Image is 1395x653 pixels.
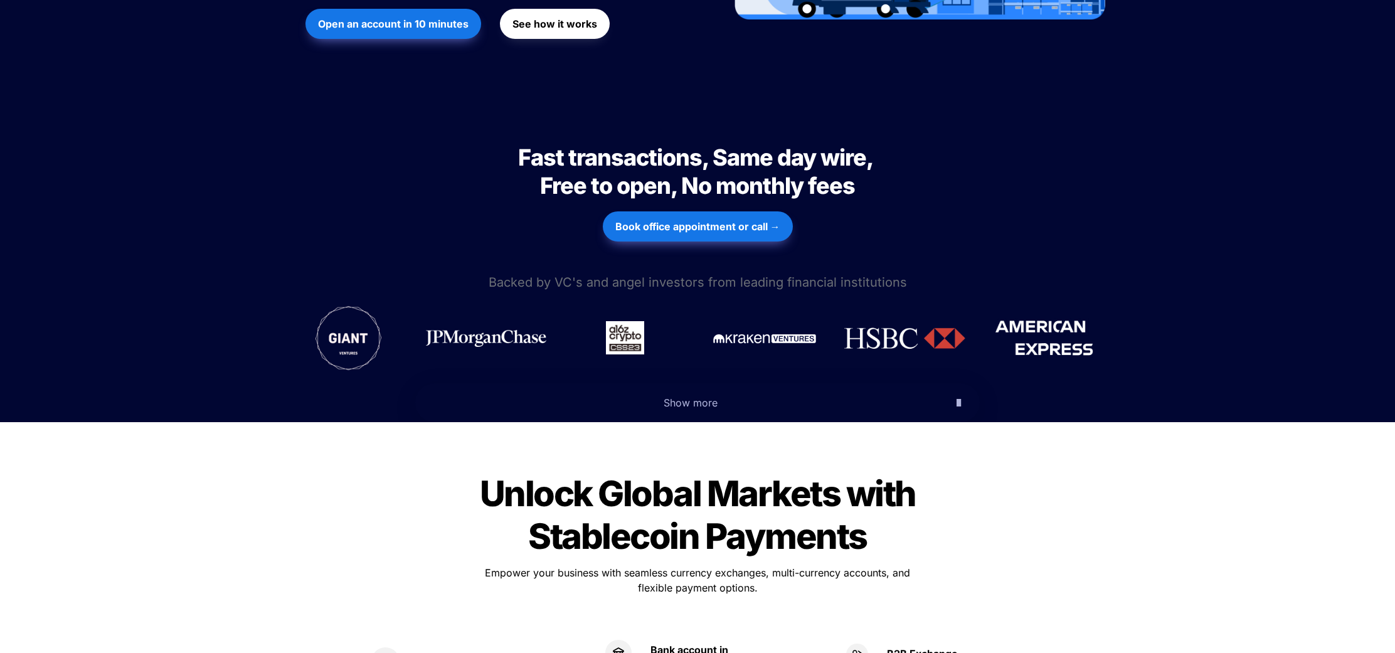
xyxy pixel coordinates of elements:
span: Unlock Global Markets with Stablecoin Payments [480,472,922,558]
button: See how it works [500,9,610,39]
a: See how it works [500,3,610,45]
span: Empower your business with seamless currency exchanges, multi-currency accounts, and flexible pay... [485,566,913,594]
strong: Open an account in 10 minutes [318,18,469,30]
button: Book office appointment or call → [603,211,793,242]
span: Fast transactions, Same day wire, Free to open, No monthly fees [518,144,877,199]
strong: Book office appointment or call → [615,220,780,233]
span: Backed by VC's and angel investors from leading financial institutions [489,275,907,290]
span: Show more [664,396,718,409]
button: Open an account in 10 minutes [305,9,481,39]
a: Open an account in 10 minutes [305,3,481,45]
a: Book office appointment or call → [603,205,793,248]
button: Show more [415,383,980,422]
strong: See how it works [512,18,597,30]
